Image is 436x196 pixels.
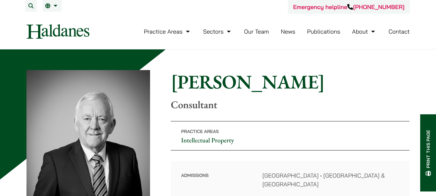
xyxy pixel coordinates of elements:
[171,98,410,111] p: Consultant
[389,28,410,35] a: Contact
[181,129,219,134] span: Practice Areas
[45,3,59,8] a: EN
[203,28,232,35] a: Sectors
[144,28,191,35] a: Practice Areas
[307,28,340,35] a: Publications
[171,70,410,93] h1: [PERSON_NAME]
[26,24,89,39] img: Logo of Haldanes
[281,28,295,35] a: News
[293,3,404,11] a: Emergency helpline[PHONE_NUMBER]
[244,28,269,35] a: Our Team
[181,136,234,144] a: Intellectual Property
[352,28,377,35] a: About
[262,171,399,189] dd: [GEOGRAPHIC_DATA] • [GEOGRAPHIC_DATA] & [GEOGRAPHIC_DATA]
